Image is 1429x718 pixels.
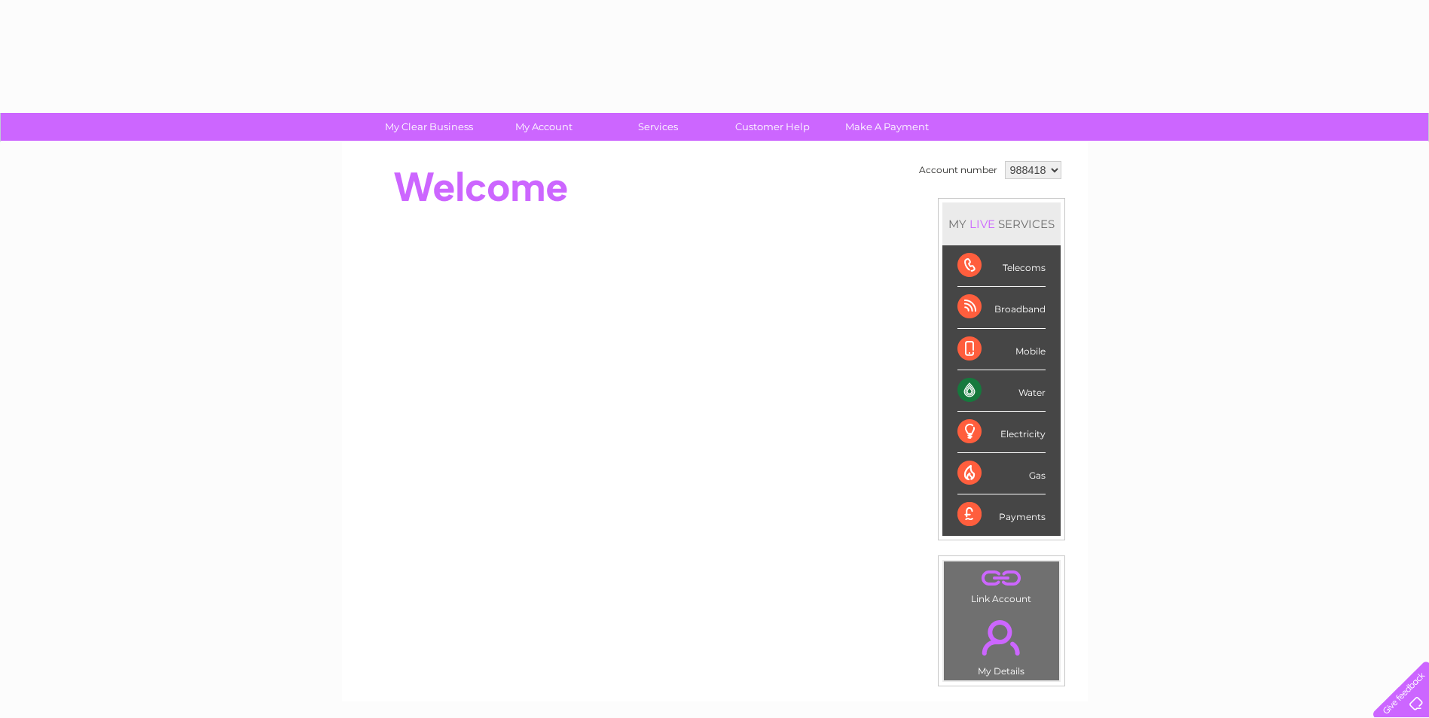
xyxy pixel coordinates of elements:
div: Mobile [957,329,1046,370]
div: LIVE [966,217,998,231]
td: Link Account [943,561,1060,608]
td: My Details [943,607,1060,681]
div: Payments [957,494,1046,535]
a: Services [596,113,720,141]
div: Broadband [957,287,1046,328]
a: . [948,565,1055,592]
a: Customer Help [710,113,835,141]
div: Gas [957,453,1046,494]
a: My Account [481,113,606,141]
a: My Clear Business [367,113,491,141]
div: Electricity [957,412,1046,453]
a: . [948,611,1055,664]
a: Make A Payment [825,113,949,141]
td: Account number [915,157,1001,183]
div: Water [957,370,1046,412]
div: MY SERVICES [942,202,1061,245]
div: Telecoms [957,245,1046,287]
